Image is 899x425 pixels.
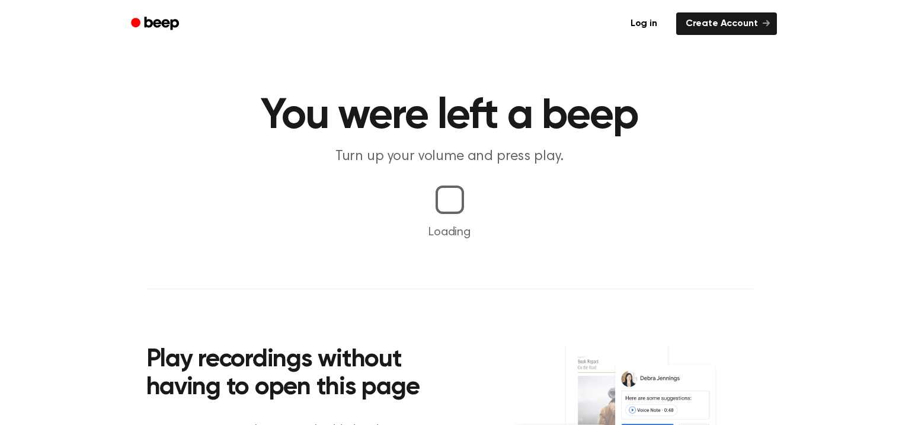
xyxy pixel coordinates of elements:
a: Create Account [676,12,777,35]
a: Beep [123,12,190,36]
h1: You were left a beep [146,95,753,138]
a: Log in [619,10,669,37]
h2: Play recordings without having to open this page [146,346,466,402]
p: Turn up your volume and press play. [222,147,677,167]
p: Loading [14,223,885,241]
